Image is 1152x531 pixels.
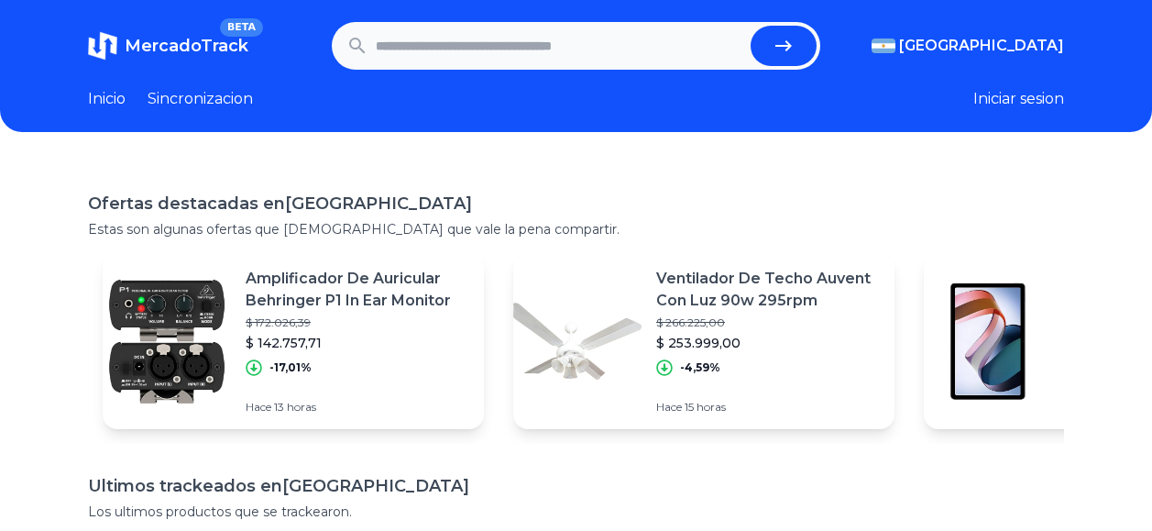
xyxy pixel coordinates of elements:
[246,400,469,415] p: Hace 13 horas
[125,36,248,56] span: MercadoTrack
[148,88,253,110] a: Sincronizacion
[220,18,263,37] span: BETA
[656,315,880,330] p: $ 266.225,00
[680,360,720,375] p: -4,59%
[656,334,880,352] p: $ 253.999,00
[88,191,1064,216] h1: Ofertas destacadas en [GEOGRAPHIC_DATA]
[513,277,642,405] img: Featured image
[973,88,1064,110] button: Iniciar sesion
[88,31,117,61] img: MercadoTrack
[88,31,248,61] a: MercadoTrackBETA
[88,473,1064,499] h1: Ultimos trackeados en [GEOGRAPHIC_DATA]
[872,35,1064,57] button: [GEOGRAPHIC_DATA]
[656,268,880,312] p: Ventilador De Techo Auvent Con Luz 90w 295rpm
[246,334,469,352] p: $ 142.757,71
[88,503,1064,521] p: Los ultimos productos que se trackearon.
[924,277,1052,405] img: Featured image
[899,35,1064,57] span: [GEOGRAPHIC_DATA]
[513,253,894,429] a: Featured imageVentilador De Techo Auvent Con Luz 90w 295rpm$ 266.225,00$ 253.999,00-4,59%Hace 15 ...
[246,315,469,330] p: $ 172.026,39
[88,220,1064,238] p: Estas son algunas ofertas que [DEMOGRAPHIC_DATA] que vale la pena compartir.
[246,268,469,312] p: Amplificador De Auricular Behringer P1 In Ear Monitor
[103,277,231,405] img: Featured image
[103,253,484,429] a: Featured imageAmplificador De Auricular Behringer P1 In Ear Monitor$ 172.026,39$ 142.757,71-17,01...
[269,360,312,375] p: -17,01%
[88,88,126,110] a: Inicio
[872,39,895,53] img: Argentina
[656,400,880,415] p: Hace 15 horas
